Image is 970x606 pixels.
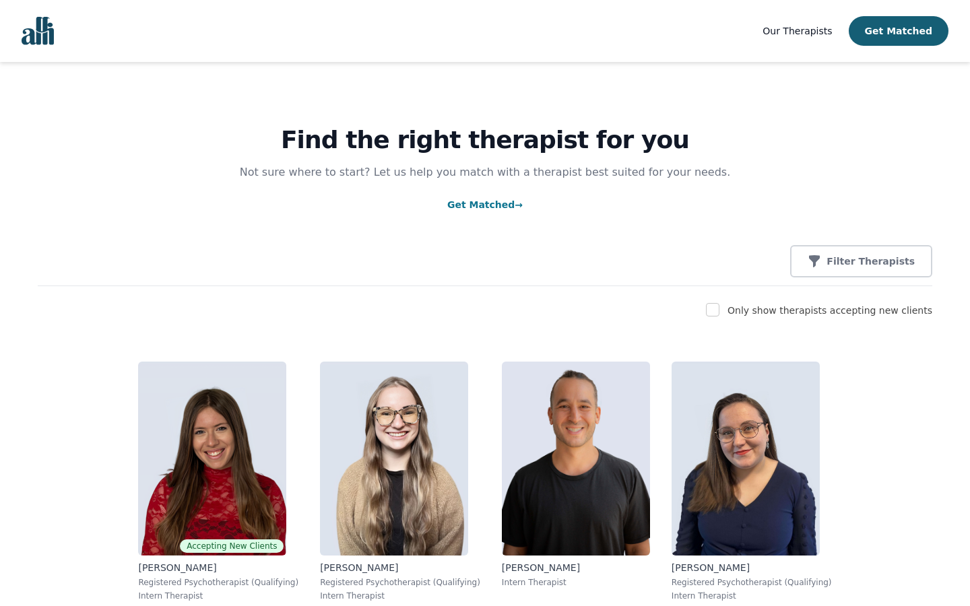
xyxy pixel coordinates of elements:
a: Get Matched [447,199,523,210]
a: Our Therapists [763,23,832,39]
span: Our Therapists [763,26,832,36]
p: Intern Therapist [502,577,650,588]
button: Get Matched [849,16,948,46]
p: Intern Therapist [672,591,832,601]
p: Intern Therapist [138,591,298,601]
p: Filter Therapists [827,255,915,268]
img: Faith_Woodley [320,362,468,555]
p: Registered Psychotherapist (Qualifying) [320,577,480,588]
img: Kavon_Banejad [502,362,650,555]
p: Intern Therapist [320,591,480,601]
p: [PERSON_NAME] [320,561,480,574]
p: [PERSON_NAME] [672,561,832,574]
span: → [515,199,523,210]
label: Only show therapists accepting new clients [727,305,932,316]
p: Registered Psychotherapist (Qualifying) [672,577,832,588]
p: Registered Psychotherapist (Qualifying) [138,577,298,588]
h1: Find the right therapist for you [38,127,932,154]
p: [PERSON_NAME] [502,561,650,574]
p: [PERSON_NAME] [138,561,298,574]
img: Vanessa_McCulloch [672,362,820,555]
button: Filter Therapists [790,245,932,277]
img: alli logo [22,17,54,45]
img: Alisha_Levine [138,362,286,555]
p: Not sure where to start? Let us help you match with a therapist best suited for your needs. [226,164,744,180]
span: Accepting New Clients [180,539,284,553]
